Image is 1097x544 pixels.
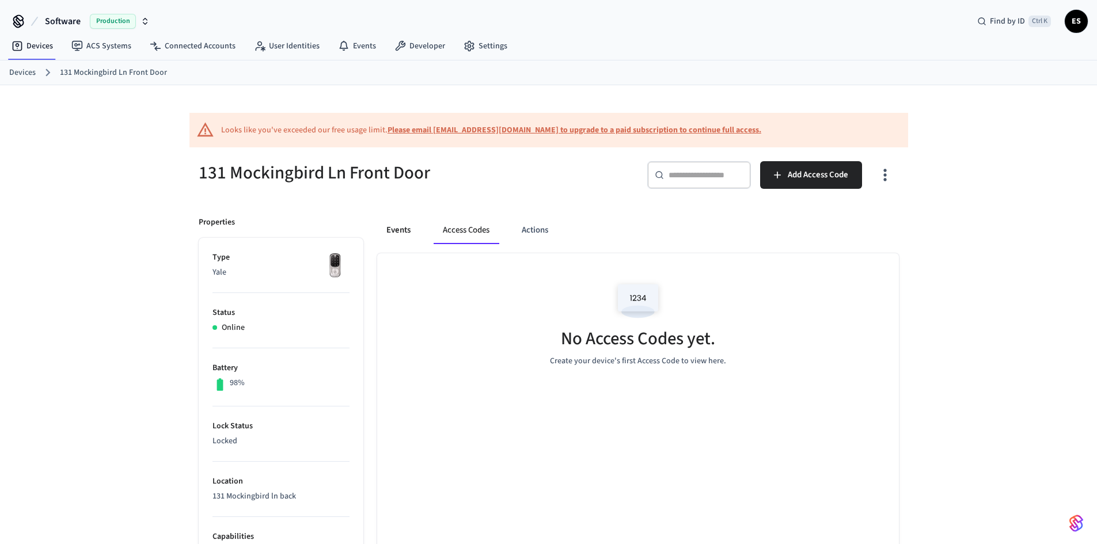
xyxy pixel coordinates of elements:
a: Please email [EMAIL_ADDRESS][DOMAIN_NAME] to upgrade to a paid subscription to continue full access. [388,124,761,136]
p: Lock Status [212,420,350,432]
a: User Identities [245,36,329,56]
a: 131 Mockingbird Ln Front Door [60,67,167,79]
p: Status [212,307,350,319]
p: Battery [212,362,350,374]
button: Access Codes [434,216,499,244]
button: Add Access Code [760,161,862,189]
img: SeamLogoGradient.69752ec5.svg [1069,514,1083,532]
img: Access Codes Empty State [612,276,664,325]
a: Events [329,36,385,56]
button: ES [1065,10,1088,33]
a: Connected Accounts [141,36,245,56]
p: 131 Mockingbird ln back [212,490,350,503]
span: Find by ID [990,16,1025,27]
span: Add Access Code [788,168,848,182]
span: Software [45,14,81,28]
p: Locked [212,435,350,447]
p: Location [212,475,350,488]
span: Ctrl K [1028,16,1051,27]
p: Yale [212,267,350,279]
a: Devices [9,67,36,79]
p: Create your device's first Access Code to view here. [550,355,726,367]
button: Events [377,216,420,244]
div: ant example [377,216,899,244]
img: Yale Assure Touchscreen Wifi Smart Lock, Satin Nickel, Front [321,252,350,280]
p: Type [212,252,350,264]
button: Actions [513,216,557,244]
a: Devices [2,36,62,56]
p: Online [222,322,245,334]
div: Find by IDCtrl K [968,11,1060,32]
p: Capabilities [212,531,350,543]
h5: No Access Codes yet. [561,327,715,351]
a: ACS Systems [62,36,141,56]
div: Looks like you've exceeded our free usage limit. [221,124,761,136]
a: Developer [385,36,454,56]
span: ES [1066,11,1087,32]
a: Settings [454,36,517,56]
p: 98% [230,377,245,389]
p: Properties [199,216,235,229]
h5: 131 Mockingbird Ln Front Door [199,161,542,185]
span: Production [90,14,136,29]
